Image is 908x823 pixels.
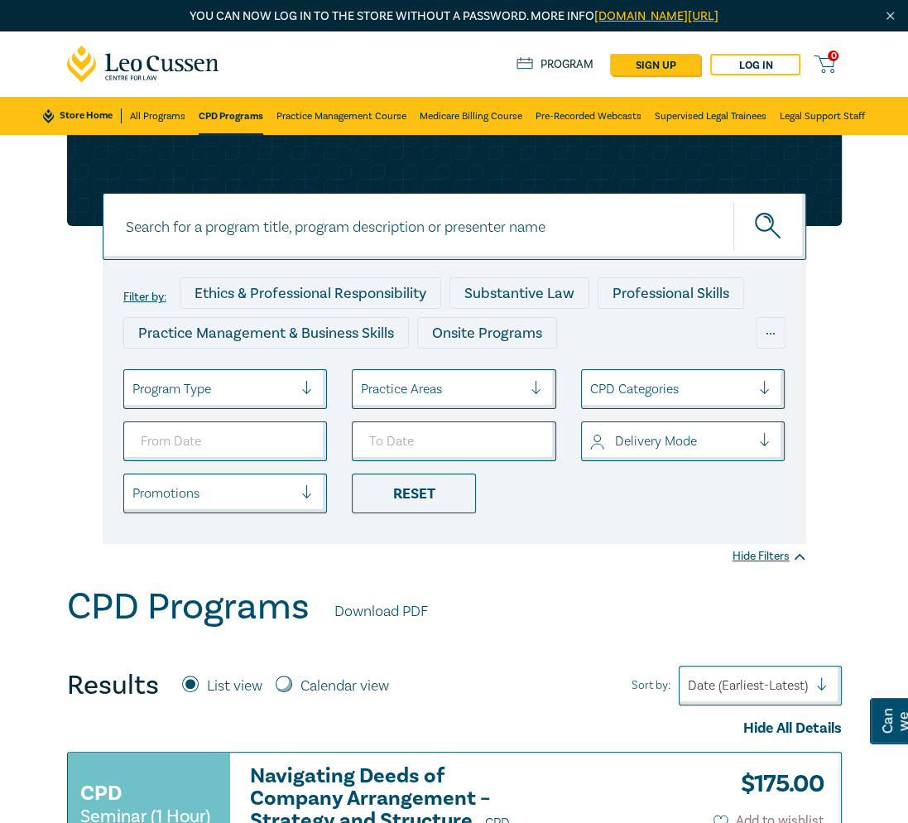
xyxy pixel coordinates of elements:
a: Program [516,57,593,72]
label: Filter by: [123,291,166,304]
label: Calendar view [300,676,389,697]
a: Download PDF [334,601,428,623]
div: Reset [352,474,476,513]
div: Hide All Details [67,718,842,739]
a: Log in [710,54,800,75]
a: Legal Support Staff [780,97,865,135]
div: Live Streamed One Hour Seminars [123,357,380,388]
h1: CPD Programs [67,585,310,628]
input: Search for a program title, program description or presenter name [103,193,806,260]
label: List view [207,676,262,697]
a: CPD Programs [199,97,263,135]
div: Ethics & Professional Responsibility [180,277,441,309]
input: select [590,432,593,450]
a: Medicare Billing Course [420,97,522,135]
div: Professional Skills [598,277,744,309]
input: select [590,380,593,398]
div: Hide Filters [733,548,806,565]
a: Pre-Recorded Webcasts [536,97,641,135]
a: All Programs [130,97,185,135]
a: Practice Management Course [276,97,406,135]
input: select [361,380,364,398]
img: Close [883,9,897,23]
div: Live Streamed Conferences and Intensives [388,357,700,388]
span: Sort by: [632,676,670,695]
span: 0 [828,51,838,61]
div: Practice Management & Business Skills [123,317,409,349]
input: select [132,484,136,503]
p: You can now log in to the store without a password. More info [67,7,842,26]
input: From Date [123,421,328,461]
a: [DOMAIN_NAME][URL] [594,8,718,24]
input: Sort by [688,676,691,695]
a: sign up [610,54,700,75]
h3: $ 175.00 [728,765,824,803]
h3: CPD [80,778,122,808]
a: Store Home [43,108,122,123]
a: Supervised Legal Trainees [655,97,766,135]
div: Substantive Law [449,277,589,309]
div: Onsite Programs [417,317,557,349]
input: select [132,380,136,398]
h4: Results [67,669,159,702]
input: To Date [352,421,556,461]
div: ... [756,317,785,349]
